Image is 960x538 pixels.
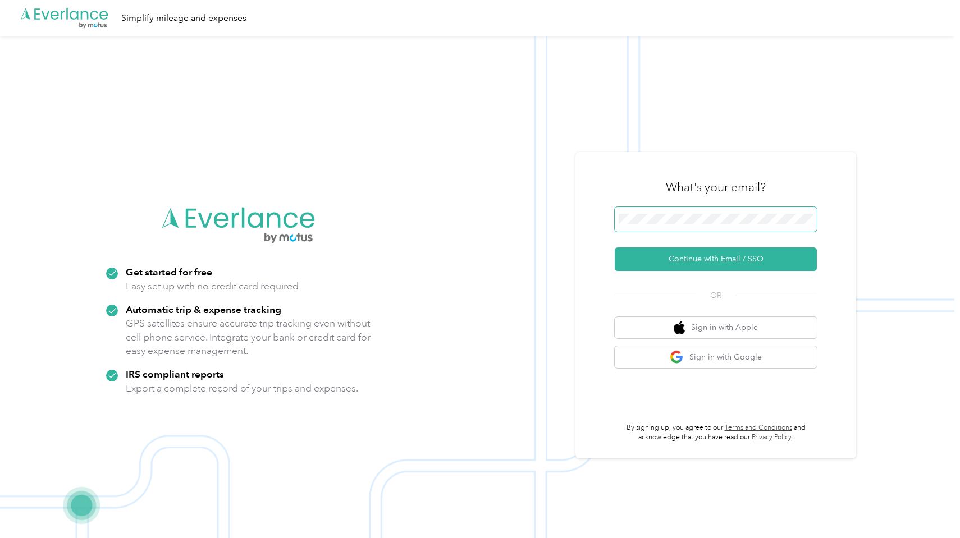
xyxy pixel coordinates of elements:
button: google logoSign in with Google [615,346,817,368]
img: apple logo [674,321,685,335]
button: apple logoSign in with Apple [615,317,817,339]
strong: Get started for free [126,266,212,278]
p: GPS satellites ensure accurate trip tracking even without cell phone service. Integrate your bank... [126,316,371,358]
img: google logo [670,350,684,364]
strong: Automatic trip & expense tracking [126,304,281,315]
span: OR [696,289,735,301]
p: Export a complete record of your trips and expenses. [126,381,358,396]
p: Easy set up with no credit card required [126,279,299,293]
h3: What's your email? [666,180,766,195]
div: Simplify mileage and expenses [121,11,246,25]
a: Terms and Conditions [725,424,792,432]
button: Continue with Email / SSO [615,247,817,271]
p: By signing up, you agree to our and acknowledge that you have read our . [615,423,817,443]
strong: IRS compliant reports [126,368,224,380]
a: Privacy Policy [752,433,792,442]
